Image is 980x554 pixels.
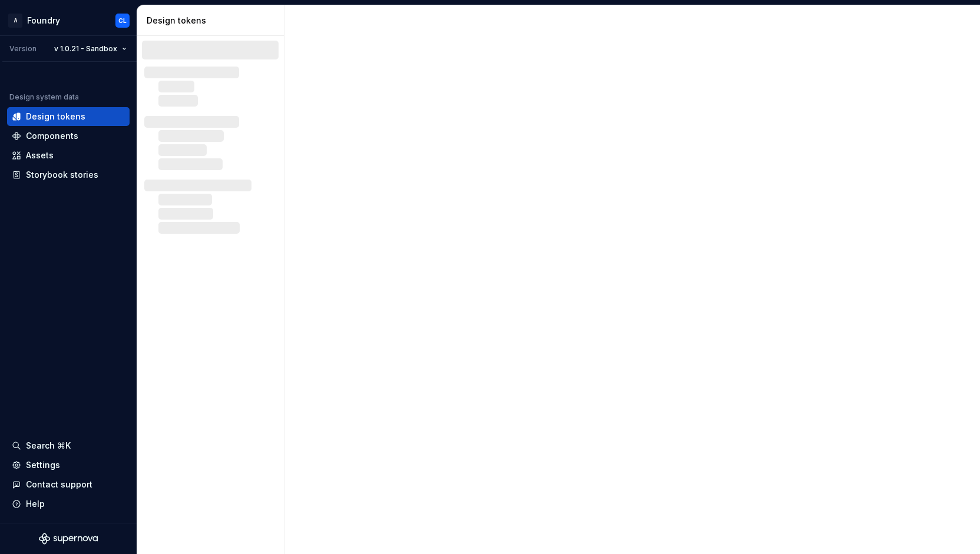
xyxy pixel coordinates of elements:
[26,130,78,142] div: Components
[7,456,130,475] a: Settings
[7,165,130,184] a: Storybook stories
[49,41,132,57] button: v 1.0.21 - Sandbox
[8,14,22,28] div: A
[26,498,45,510] div: Help
[7,475,130,494] button: Contact support
[26,111,85,122] div: Design tokens
[26,459,60,471] div: Settings
[27,15,60,26] div: Foundry
[7,495,130,513] button: Help
[147,15,279,26] div: Design tokens
[26,150,54,161] div: Assets
[7,436,130,455] button: Search ⌘K
[2,8,134,33] button: AFoundryCL
[7,146,130,165] a: Assets
[9,92,79,102] div: Design system data
[26,440,71,452] div: Search ⌘K
[26,479,92,490] div: Contact support
[9,44,37,54] div: Version
[118,16,127,25] div: CL
[7,127,130,145] a: Components
[54,44,117,54] span: v 1.0.21 - Sandbox
[7,107,130,126] a: Design tokens
[26,169,98,181] div: Storybook stories
[39,533,98,545] svg: Supernova Logo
